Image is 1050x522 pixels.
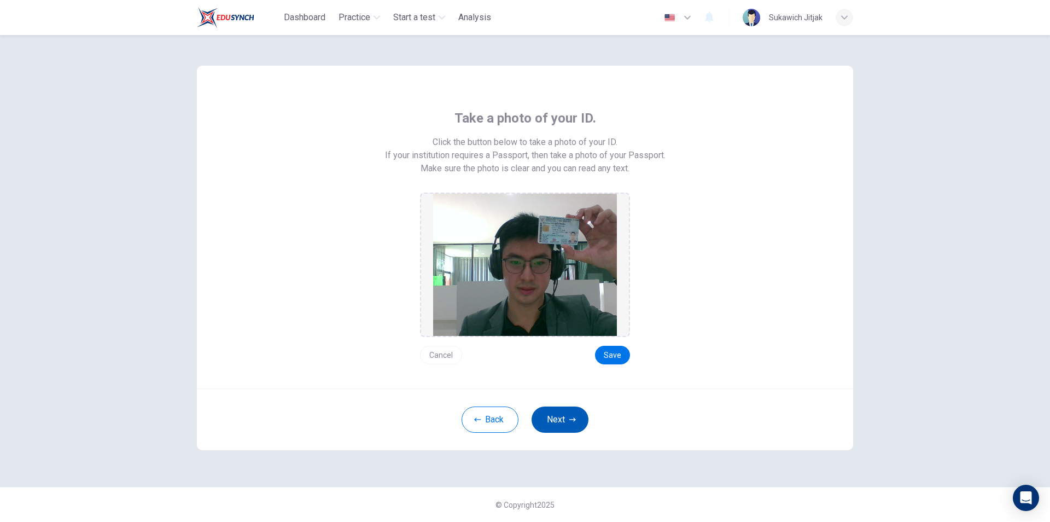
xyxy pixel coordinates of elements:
[769,11,822,24] div: Sukawich Jitjak
[421,162,629,175] span: Make sure the photo is clear and you can read any text.
[385,136,666,162] span: Click the button below to take a photo of your ID. If your institution requires a Passport, then ...
[1013,485,1039,511] div: Open Intercom Messenger
[495,501,555,509] span: © Copyright 2025
[462,407,518,433] button: Back
[197,7,279,28] a: Train Test logo
[532,407,588,433] button: Next
[420,346,462,364] button: Cancel
[663,14,676,22] img: en
[339,11,370,24] span: Practice
[393,11,435,24] span: Start a test
[334,8,384,27] button: Practice
[743,9,760,26] img: Profile picture
[284,11,325,24] span: Dashboard
[595,346,630,364] button: Save
[197,7,254,28] img: Train Test logo
[454,8,495,27] button: Analysis
[279,8,330,27] button: Dashboard
[454,109,596,127] span: Take a photo of your ID.
[433,194,617,336] img: preview screemshot
[458,11,491,24] span: Analysis
[389,8,450,27] button: Start a test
